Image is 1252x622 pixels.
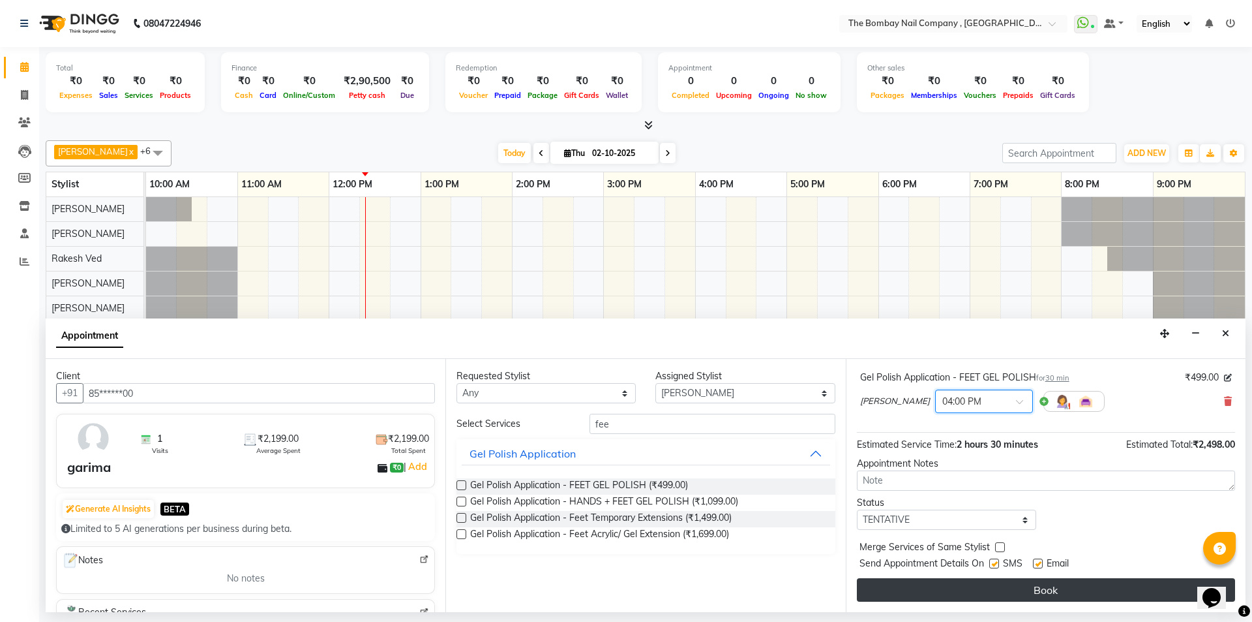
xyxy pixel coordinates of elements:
[56,324,123,348] span: Appointment
[447,417,579,431] div: Select Services
[603,74,631,89] div: ₹0
[1062,175,1103,194] a: 8:00 PM
[121,91,156,100] span: Services
[491,74,524,89] div: ₹0
[867,91,908,100] span: Packages
[258,432,299,446] span: ₹2,199.00
[524,91,561,100] span: Package
[470,478,688,495] span: Gel Polish Application - FEET GEL POLISH (₹499.00)
[74,420,112,458] img: avatar
[524,74,561,89] div: ₹0
[62,552,103,569] span: Notes
[128,146,134,157] a: x
[160,503,189,515] span: BETA
[56,74,96,89] div: ₹0
[256,91,280,100] span: Card
[470,495,738,511] span: Gel Polish Application - HANDS + FEET GEL POLISH (₹1,099.00)
[404,459,429,474] span: |
[857,457,1235,471] div: Appointment Notes
[1047,557,1069,573] span: Email
[231,63,419,74] div: Finance
[859,540,990,557] span: Merge Services of Same Stylist
[1045,373,1069,382] span: 30 min
[908,91,961,100] span: Memberships
[792,91,830,100] span: No show
[1193,439,1235,450] span: ₹2,498.00
[390,463,404,473] span: ₹0
[908,74,961,89] div: ₹0
[227,572,265,585] span: No notes
[67,458,111,477] div: garima
[1000,91,1037,100] span: Prepaids
[1002,143,1116,163] input: Search Appointment
[388,432,429,446] span: ₹2,199.00
[329,175,376,194] a: 12:00 PM
[396,74,419,89] div: ₹0
[238,175,285,194] a: 11:00 AM
[33,5,123,42] img: logo
[152,446,168,456] span: Visits
[561,148,588,158] span: Thu
[63,500,154,518] button: Generate AI Insights
[668,63,830,74] div: Appointment
[655,369,835,383] div: Assigned Stylist
[1216,324,1235,344] button: Close
[1054,394,1070,409] img: Hairdresser.png
[143,5,201,42] b: 08047224946
[668,91,713,100] span: Completed
[62,605,146,621] span: Recent Services
[1078,394,1094,409] img: Interior.png
[498,143,531,163] span: Today
[755,74,792,89] div: 0
[860,371,1069,384] div: Gel Polish Application - FEET GEL POLISH
[696,175,737,194] a: 4:00 PM
[1037,91,1079,100] span: Gift Cards
[970,175,1011,194] a: 7:00 PM
[96,74,121,89] div: ₹0
[256,446,301,456] span: Average Spent
[1126,439,1193,450] span: Estimated Total:
[52,302,125,314] span: [PERSON_NAME]
[860,395,930,408] span: [PERSON_NAME]
[52,203,125,215] span: [PERSON_NAME]
[338,74,396,89] div: ₹2,90,500
[470,527,729,544] span: Gel Polish Application - Feet Acrylic/ Gel Extension (₹1,699.00)
[121,74,156,89] div: ₹0
[668,74,713,89] div: 0
[146,175,193,194] a: 10:00 AM
[603,91,631,100] span: Wallet
[604,175,645,194] a: 3:00 PM
[1036,373,1069,382] small: for
[713,74,755,89] div: 0
[1224,374,1232,382] i: Edit price
[1127,148,1166,158] span: ADD NEW
[588,144,653,163] input: 2025-10-02
[857,496,1036,510] div: Status
[421,175,462,194] a: 1:00 PM
[346,91,389,100] span: Petty cash
[792,74,830,89] div: 0
[58,146,128,157] span: [PERSON_NAME]
[456,74,491,89] div: ₹0
[1037,74,1079,89] div: ₹0
[280,74,338,89] div: ₹0
[52,253,102,264] span: Rakesh Ved
[857,439,957,450] span: Estimated Service Time:
[513,175,554,194] a: 2:00 PM
[755,91,792,100] span: Ongoing
[1000,74,1037,89] div: ₹0
[61,522,430,536] div: Limited to 5 AI generations per business during beta.
[83,383,435,403] input: Search by Name/Mobile/Email/Code
[456,63,631,74] div: Redemption
[961,74,1000,89] div: ₹0
[156,74,194,89] div: ₹0
[397,91,417,100] span: Due
[280,91,338,100] span: Online/Custom
[787,175,828,194] a: 5:00 PM
[56,369,435,383] div: Client
[1185,371,1219,384] span: ₹499.00
[589,414,835,434] input: Search by service name
[157,432,162,446] span: 1
[456,91,491,100] span: Voucher
[52,178,79,190] span: Stylist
